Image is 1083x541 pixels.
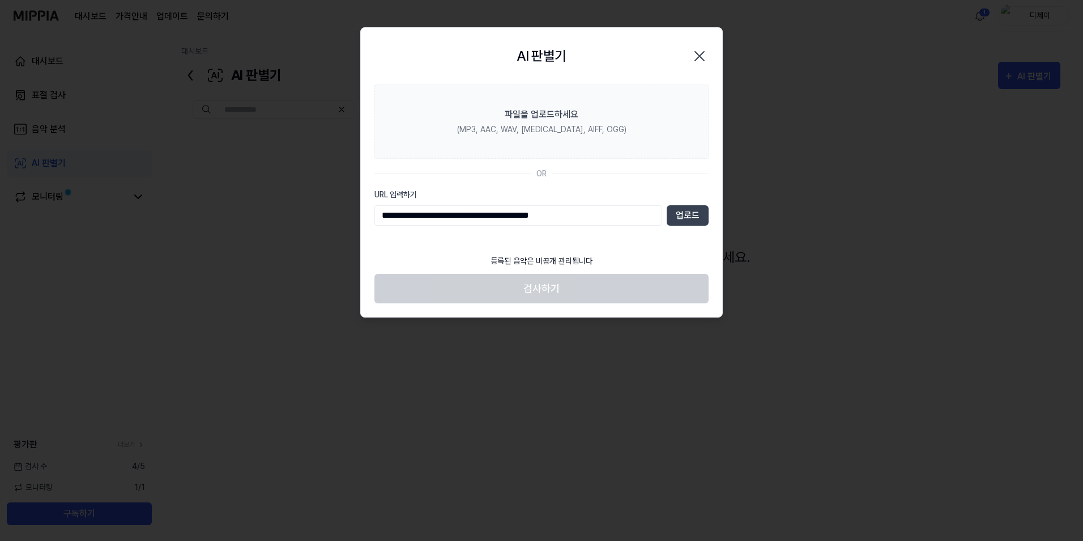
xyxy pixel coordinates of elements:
[484,248,599,274] div: 등록된 음악은 비공개 관리됩니다
[374,189,709,201] label: URL 입력하기
[536,168,547,180] div: OR
[667,205,709,226] button: 업로드
[505,108,578,121] div: 파일을 업로드하세요
[517,46,566,66] h2: AI 판별기
[457,124,626,136] div: (MP3, AAC, WAV, [MEDICAL_DATA], AIFF, OGG)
